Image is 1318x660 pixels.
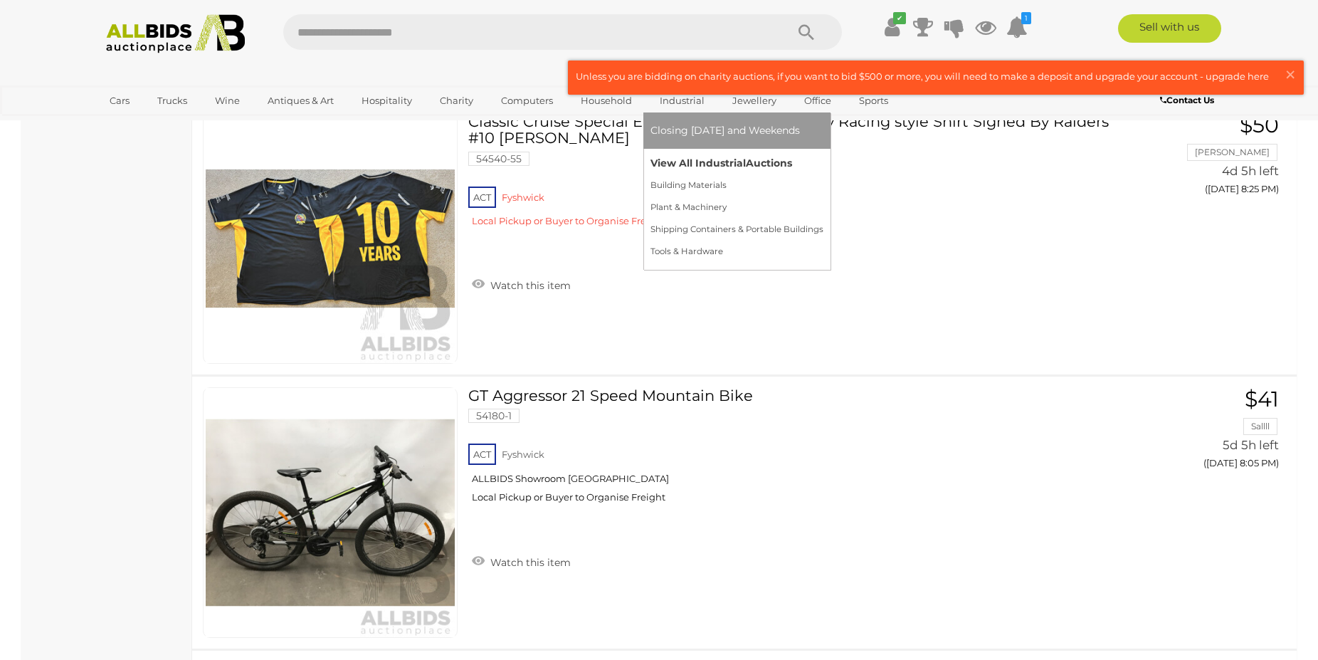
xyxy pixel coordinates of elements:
a: Sell with us [1118,14,1221,43]
img: Allbids.com.au [98,14,253,53]
a: Computers [492,89,562,112]
a: Classic Cruise Special Edition 10 Year Anniversary Racing style Shirt Signed By Raiders #10 [PERS... [479,113,1102,238]
a: Charity [431,89,483,112]
a: Jewellery [723,89,786,112]
a: Industrial [650,89,714,112]
a: Cars [100,89,139,112]
img: 54540-55a.JPG [206,114,455,363]
i: 1 [1021,12,1031,24]
i: ✔ [893,12,906,24]
a: $41 Sallll 5d 5h left ([DATE] 8:05 PM) [1123,387,1282,476]
a: Hospitality [352,89,421,112]
a: Sports [850,89,897,112]
a: Wine [206,89,249,112]
b: Contact Us [1160,95,1214,105]
a: Household [571,89,641,112]
a: Antiques & Art [258,89,343,112]
a: [GEOGRAPHIC_DATA] [100,112,220,136]
span: × [1284,61,1297,88]
button: Search [771,14,842,50]
a: 1 [1006,14,1028,40]
a: Trucks [148,89,196,112]
span: Watch this item [487,556,571,569]
a: Office [795,89,840,112]
a: Contact Us [1160,93,1218,108]
a: ✔ [881,14,902,40]
span: Watch this item [487,279,571,292]
img: 54180-1ay.JPG [206,388,455,637]
a: Watch this item [468,273,574,295]
a: $50 [PERSON_NAME] 4d 5h left ([DATE] 8:25 PM) [1123,113,1282,202]
a: GT Aggressor 21 Speed Mountain Bike 54180-1 ACT Fyshwick ALLBIDS Showroom [GEOGRAPHIC_DATA] Local... [479,387,1102,514]
span: $41 [1245,386,1279,412]
a: Watch this item [468,550,574,572]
